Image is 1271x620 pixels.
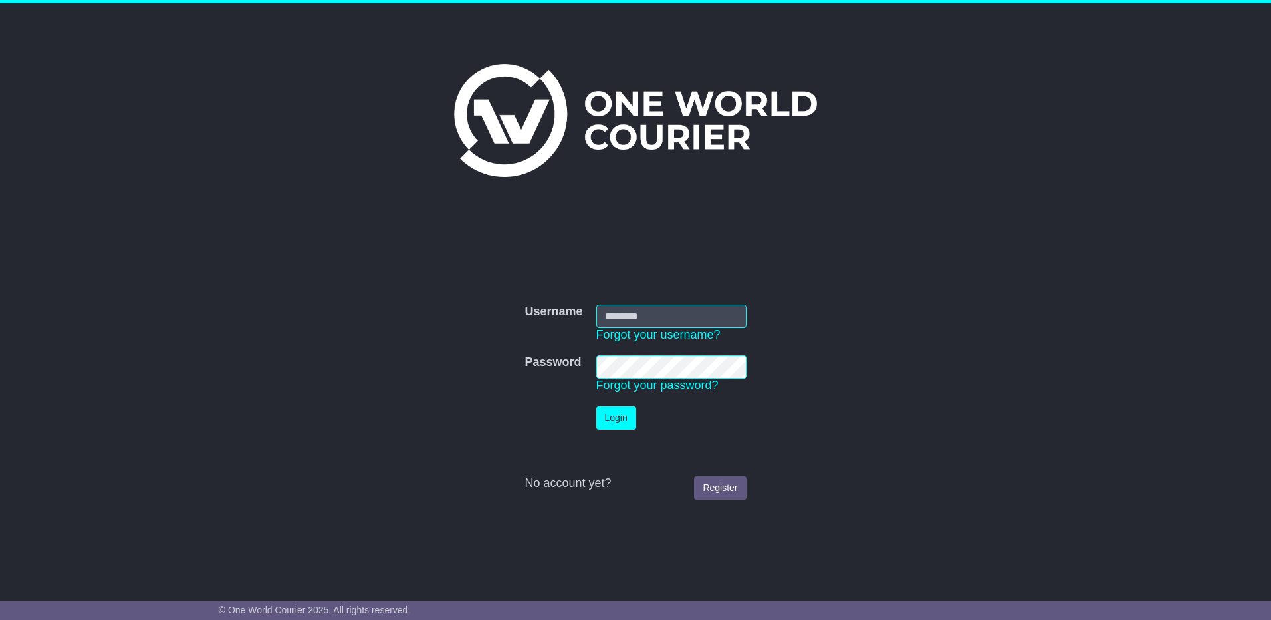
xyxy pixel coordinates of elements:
a: Forgot your password? [596,379,719,392]
label: Password [524,355,581,370]
a: Forgot your username? [596,328,721,341]
span: © One World Courier 2025. All rights reserved. [219,605,411,615]
a: Register [694,476,746,500]
button: Login [596,406,636,430]
div: No account yet? [524,476,746,491]
img: One World [454,64,817,177]
label: Username [524,305,582,319]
